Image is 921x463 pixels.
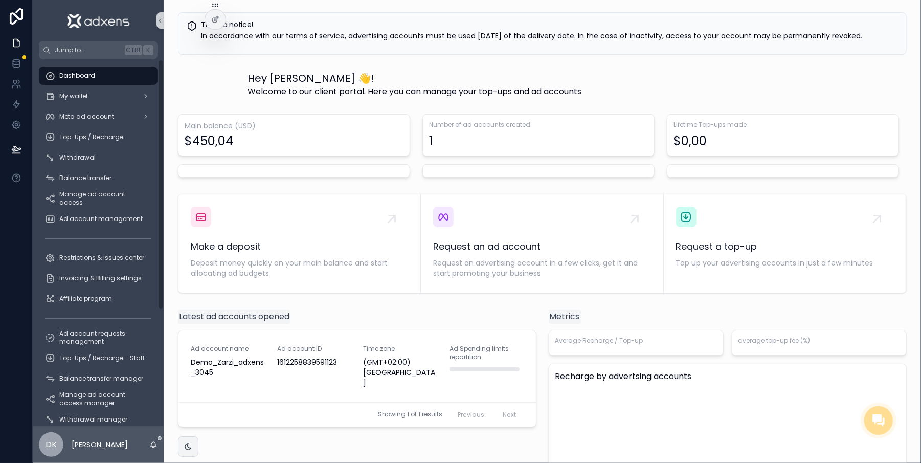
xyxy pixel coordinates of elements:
[185,121,403,131] h3: Main balance (USD)
[59,133,123,141] span: Top-Ups / Recharge
[144,46,152,54] span: K
[59,254,144,262] span: Restrictions & issues center
[39,169,158,187] a: Balance transfer
[39,290,158,308] a: Affiliate program
[676,239,893,254] span: Request a top-up
[378,410,442,418] span: Showing 1 of 1 results
[39,189,158,208] a: Manage ad account access
[39,107,158,126] a: Meta ad account
[59,190,147,207] span: Manage ad account access
[59,92,88,100] span: My wallet
[39,410,158,429] a: Withdrawal manager
[676,258,893,268] span: Top up your advertising accounts in just a few minutes
[39,41,158,59] button: Jump to...CtrlK
[363,345,437,353] span: Time zone
[39,328,158,347] a: Ad account requests management
[450,345,524,361] span: Ad Spending limits repartition
[59,153,96,162] span: Withdrawal
[248,85,582,98] span: Welcome to our client portal. Here you can manage your top-ups and ad accounts
[39,249,158,267] a: Restrictions & issues center
[125,45,142,55] span: Ctrl
[248,71,582,85] h1: Hey [PERSON_NAME] 👋!
[191,345,265,353] span: Ad account name
[46,438,57,451] span: DK
[39,67,158,85] a: Dashboard
[277,345,351,353] span: Ad account ID
[201,30,898,42] div: In accordance with our terms of service, advertising accounts must be used within 07 days of the ...
[59,174,111,182] span: Balance transfer
[178,330,536,402] a: Ad account nameDemo_Zarzi_adxens_3045Ad account ID1612258839591123Time zone(GMT+02:00) [GEOGRAPHI...
[72,439,128,450] p: [PERSON_NAME]
[363,357,437,388] div: (GMT+02:00) [GEOGRAPHIC_DATA]
[421,194,663,293] a: Request an ad accountRequest an advertising account in a few clicks, get it and start promoting y...
[59,72,95,80] span: Dashboard
[59,113,114,121] span: Meta ad account
[191,357,265,378] div: Demo_Zarzi_adxens_3045
[39,269,158,288] a: Invoicing & Billing settings
[201,30,898,42] p: In accordance with our terms of service, advertising accounts must be used [DATE] of the delivery...
[59,274,142,282] span: Invoicing & Billing settings
[39,128,158,146] a: Top-Ups / Recharge
[191,258,408,278] span: Deposit money quickly on your main balance and start allocating ad budgets
[429,133,433,149] div: 1
[39,349,158,367] a: Top-Ups / Recharge - Staff
[59,329,147,346] span: Ad account requests management
[191,239,408,254] span: Make a deposit
[178,194,421,293] a: Make a depositDeposit money quickly on your main balance and start allocating ad budgets
[201,21,898,28] h5: This is a notice!
[33,59,164,426] div: scrollable content
[39,390,158,408] a: Manage ad account access manager
[549,310,581,324] code: Metrics
[178,310,290,324] code: Latest ad accounts opened
[39,210,158,228] a: Ad account management
[59,354,145,362] span: Top-Ups / Recharge - Staff
[55,46,121,54] span: Jump to...
[673,121,892,129] span: Lifetime Top-ups made
[664,194,906,293] a: Request a top-upTop up your advertising accounts in just a few minutes
[433,239,650,254] span: Request an ad account
[39,148,158,167] a: Withdrawal
[555,370,901,383] span: Recharge by advertsing accounts
[738,337,900,345] span: average top-up fee (%)
[66,12,130,29] img: App logo
[673,133,707,149] div: $0,00
[59,295,112,303] span: Affiliate program
[59,415,127,424] span: Withdrawal manager
[59,374,143,383] span: Balance transfer manager
[185,133,233,149] div: $450,04
[39,87,158,105] a: My wallet
[59,215,143,223] span: Ad account management
[555,337,717,345] span: Average Recharge / Top-up
[39,369,158,388] a: Balance transfer manager
[277,357,351,367] div: 1612258839591123
[433,258,650,278] span: Request an advertising account in a few clicks, get it and start promoting your business
[429,121,648,129] span: Number of ad accounts created
[59,391,147,407] span: Manage ad account access manager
